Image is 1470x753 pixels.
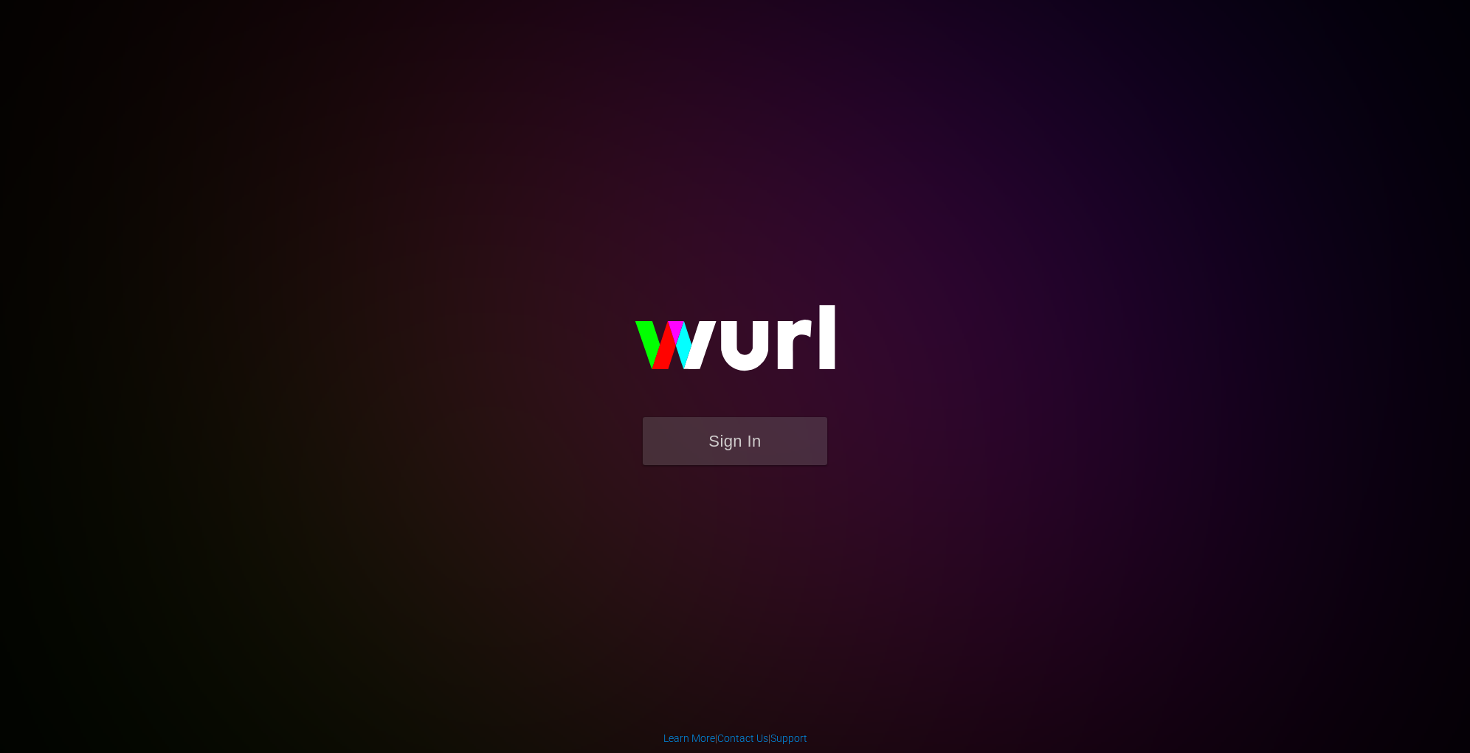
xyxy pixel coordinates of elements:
a: Support [770,732,807,744]
div: | | [663,731,807,746]
a: Learn More [663,732,715,744]
img: wurl-logo-on-black-223613ac3d8ba8fe6dc639794a292ebdb59501304c7dfd60c99c58986ef67473.svg [587,273,883,416]
a: Contact Us [717,732,768,744]
button: Sign In [643,417,827,465]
